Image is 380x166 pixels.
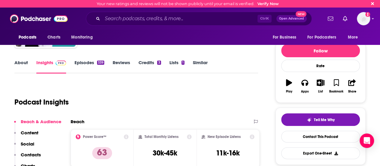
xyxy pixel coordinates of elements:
[357,12,370,25] span: Logged in as celadonmarketing
[157,61,161,65] div: 3
[325,14,336,24] a: Show notifications dropdown
[357,12,370,25] img: User Profile
[357,12,370,25] button: Show profile menu
[365,12,370,17] svg: Email not verified
[21,130,38,136] p: Content
[276,15,307,22] button: Open AdvancedNew
[328,75,344,97] button: Bookmark
[314,117,335,122] span: Tell Me Why
[268,32,304,43] button: open menu
[348,90,356,93] div: Share
[21,119,61,124] p: Reach & Audience
[297,75,312,97] button: Apps
[83,135,106,139] h2: Power Score™
[281,60,360,72] div: Rate
[360,133,374,148] div: Open Intercom Messenger
[216,149,240,158] h3: 11k-16k
[14,32,44,43] button: open menu
[14,98,69,107] h1: Podcast Insights
[21,141,34,147] p: Social
[286,90,292,93] div: Play
[113,60,130,74] a: Reviews
[74,60,104,74] a: Episodes339
[97,2,279,6] div: Your new ratings and reviews will not be shown publicly until your email is verified.
[329,90,343,93] div: Bookmark
[257,15,272,23] span: Ctrl K
[14,60,28,74] a: About
[21,152,41,158] p: Contacts
[348,33,358,42] span: More
[257,2,279,6] a: Verify Now
[208,135,241,139] h2: New Episode Listens
[144,135,178,139] h2: Total Monthly Listens
[19,33,36,42] span: Podcasts
[97,61,104,65] div: 339
[36,60,66,74] a: InsightsPodchaser Pro
[181,61,184,65] div: 1
[193,60,208,74] a: Similar
[281,44,360,57] button: Follow
[281,147,360,159] button: Export One-Sheet
[272,33,296,42] span: For Business
[71,119,84,124] h2: Reach
[67,32,100,43] button: open menu
[71,33,93,42] span: Monitoring
[44,32,64,43] a: Charts
[344,32,366,43] button: open menu
[279,17,304,20] span: Open Advanced
[281,113,360,126] button: tell me why sparkleTell Me Why
[86,12,312,26] div: Search podcasts, credits, & more...
[281,75,297,97] button: Play
[153,149,177,158] h3: 30k-45k
[303,32,345,43] button: open menu
[47,33,60,42] span: Charts
[296,11,306,17] span: New
[340,14,350,24] a: Show notifications dropdown
[14,141,34,152] button: Social
[14,130,38,141] button: Content
[92,147,112,159] p: 63
[56,61,66,65] img: Podchaser Pro
[313,75,328,97] button: List
[318,90,323,93] div: List
[14,152,41,163] button: Contacts
[138,60,161,74] a: Credits3
[307,33,336,42] span: For Podcasters
[307,117,312,122] img: tell me why sparkle
[14,119,61,130] button: Reach & Audience
[10,13,68,24] img: Podchaser - Follow, Share and Rate Podcasts
[281,131,360,143] a: Contact This Podcast
[169,60,184,74] a: Lists1
[344,75,360,97] button: Share
[301,90,309,93] div: Apps
[102,14,257,23] input: Search podcasts, credits, & more...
